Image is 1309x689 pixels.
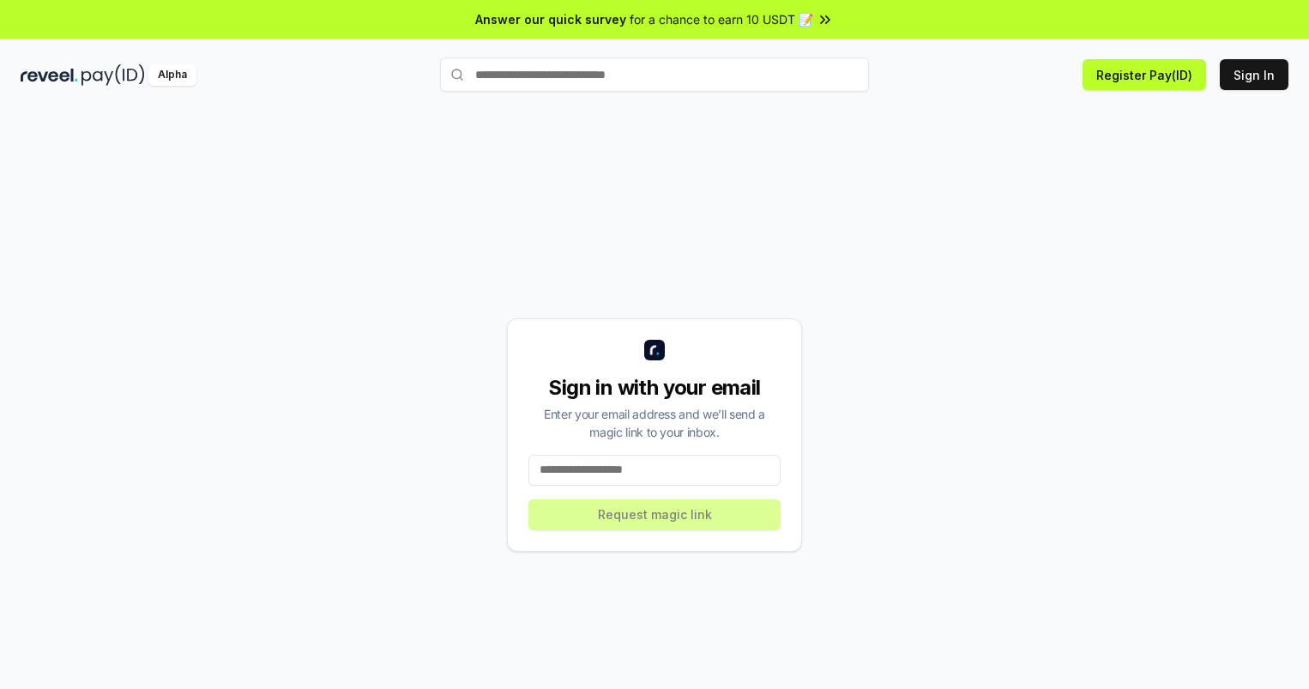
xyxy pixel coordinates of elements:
img: pay_id [81,64,145,86]
div: Enter your email address and we’ll send a magic link to your inbox. [528,405,781,441]
span: Answer our quick survey [475,10,626,28]
button: Sign In [1220,59,1288,90]
div: Alpha [148,64,196,86]
button: Register Pay(ID) [1083,59,1206,90]
div: Sign in with your email [528,374,781,402]
img: logo_small [644,340,665,360]
span: for a chance to earn 10 USDT 📝 [630,10,813,28]
img: reveel_dark [21,64,78,86]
